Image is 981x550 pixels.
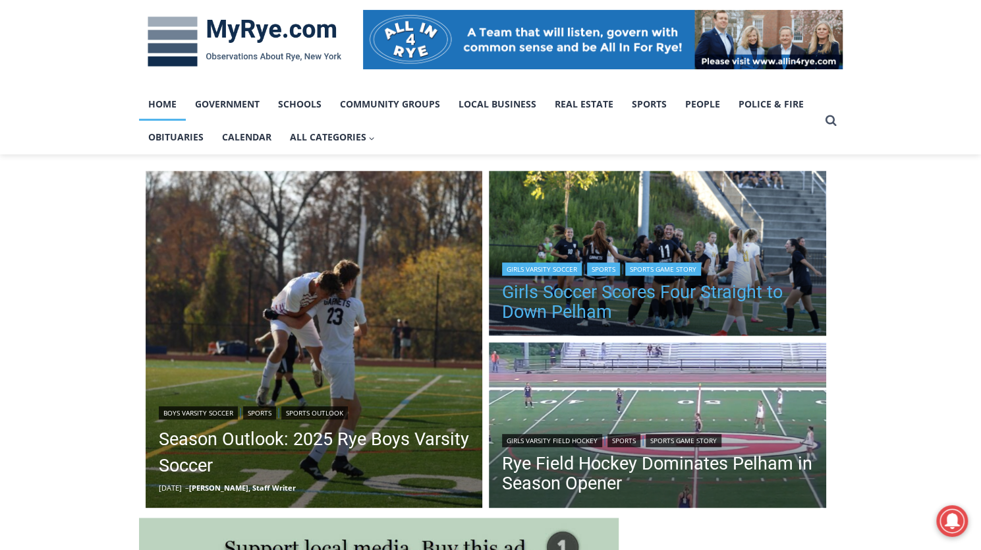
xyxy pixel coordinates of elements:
img: (PHOTO: The Rye Girls Field Hockey Team defeated Pelham 3-0 on Tuesday to move to 3-0 in 2024.) [489,342,826,511]
button: Child menu of All Categories [281,121,385,154]
a: Season Outlook: 2025 Rye Boys Varsity Soccer [159,426,470,479]
a: Sports [607,434,640,447]
a: Girls Soccer Scores Four Straight to Down Pelham [502,282,813,322]
a: Government [186,88,269,121]
a: Sports [587,262,620,276]
a: Real Estate [546,88,623,121]
a: Calendar [213,121,281,154]
a: Read More Rye Field Hockey Dominates Pelham in Season Opener [489,342,826,511]
a: Sports Game Story [625,262,701,276]
img: MyRye.com [139,7,350,76]
button: View Search Form [819,109,843,133]
a: Open Tues. - Sun. [PHONE_NUMBER] [1,133,132,164]
a: [PERSON_NAME], Staff Writer [189,483,296,493]
a: Read More Girls Soccer Scores Four Straight to Down Pelham [489,171,826,340]
a: Sports [623,88,676,121]
a: Schools [269,88,331,121]
a: Community Groups [331,88,449,121]
a: Boys Varsity Soccer [159,406,238,419]
img: (PHOTO: Alex van der Voort and Lex Cox of Rye Boys Varsity Soccer on Thursday, October 31, 2024 f... [146,171,483,508]
div: | | [502,260,813,276]
a: Local Business [449,88,546,121]
span: Intern @ [DOMAIN_NAME] [345,131,611,161]
a: Home [139,88,186,121]
span: Open Tues. - Sun. [PHONE_NUMBER] [4,136,129,186]
div: | | [159,404,470,419]
a: Obituaries [139,121,213,154]
div: "[PERSON_NAME] and I covered the [DATE] Parade, which was a really eye opening experience as I ha... [333,1,623,128]
a: Rye Field Hockey Dominates Pelham in Season Opener [502,454,813,493]
a: People [676,88,729,121]
span: – [185,483,189,493]
a: Girls Varsity Soccer [502,262,582,276]
a: Sports Outlook [281,406,348,419]
div: "the precise, almost orchestrated movements of cutting and assembling sushi and [PERSON_NAME] mak... [136,82,194,158]
a: Sports [243,406,276,419]
div: | | [502,431,813,447]
time: [DATE] [159,483,182,493]
a: Intern @ [DOMAIN_NAME] [317,128,638,164]
a: Read More Season Outlook: 2025 Rye Boys Varsity Soccer [146,171,483,508]
a: Sports Game Story [646,434,721,447]
img: All in for Rye [363,10,843,69]
a: Girls Varsity Field Hockey [502,434,602,447]
nav: Primary Navigation [139,88,819,154]
a: Police & Fire [729,88,813,121]
img: (PHOTO: Rye Girls Soccer's Samantha Yeh scores a goal in her team's 4-1 victory over Pelham on Se... [489,171,826,340]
